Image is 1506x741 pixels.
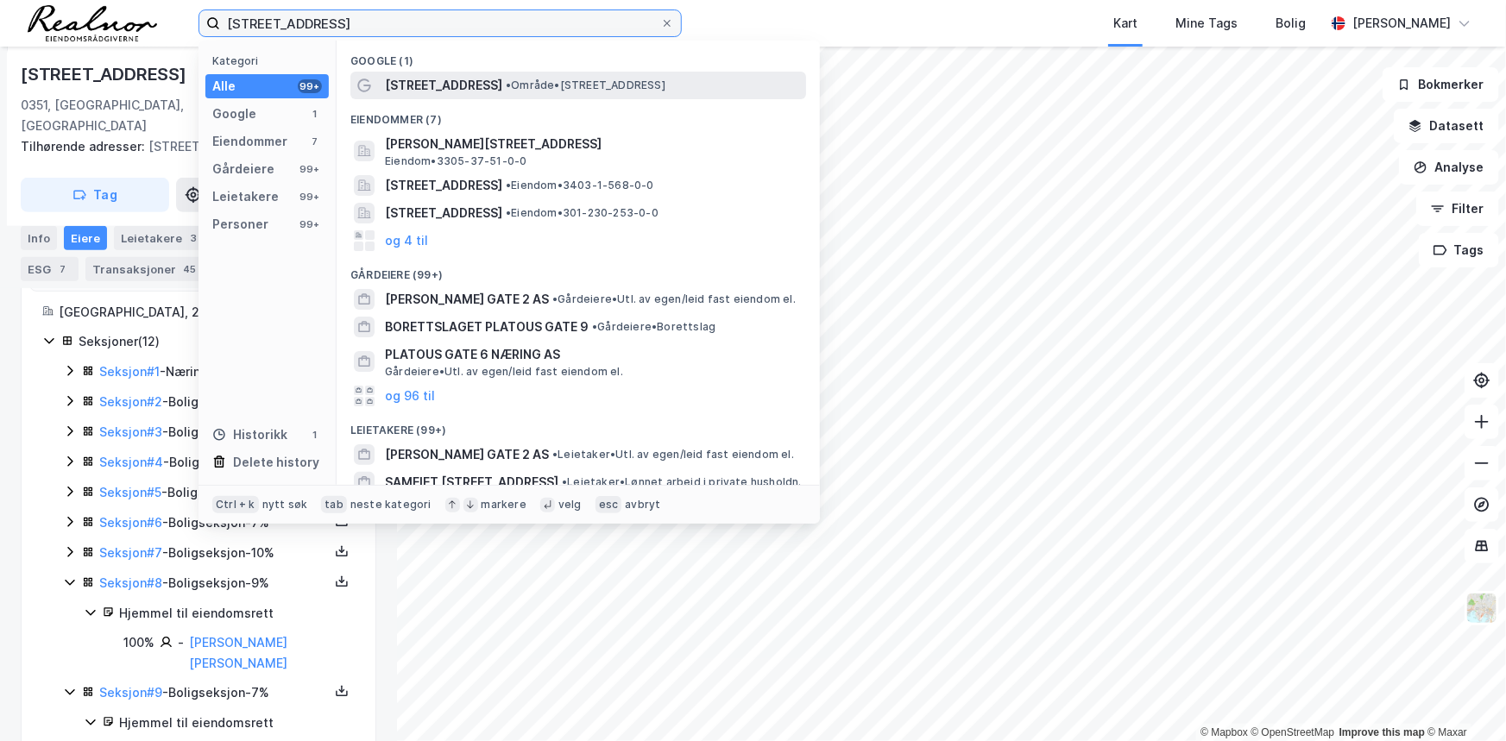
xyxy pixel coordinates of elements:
div: 7 [54,261,72,278]
input: Søk på adresse, matrikkel, gårdeiere, leietakere eller personer [220,10,660,36]
a: Seksjon#7 [99,545,162,560]
div: 99+ [298,217,322,231]
button: og 96 til [385,386,435,406]
div: Bolig [1276,13,1306,34]
div: 45 [180,261,199,278]
div: Hjemmel til eiendomsrett [119,603,355,624]
span: • [506,179,511,192]
span: Område • [STREET_ADDRESS] [506,78,665,92]
div: Gårdeiere [212,159,274,179]
span: Eiendom • 3403-1-568-0-0 [506,179,654,192]
div: Seksjoner ( 12 ) [79,331,355,352]
div: esc [595,496,622,513]
div: Mine Tags [1175,13,1238,34]
span: Gårdeiere • Utl. av egen/leid fast eiendom el. [552,292,796,306]
div: Ctrl + k [212,496,259,513]
div: - Boligseksjon - 10% [99,543,329,563]
span: PLATOUS GATE 6 NÆRING AS [385,344,799,365]
div: Gårdeiere (99+) [337,254,820,286]
div: 7 [308,135,322,148]
span: Eiendom • 301-230-253-0-0 [506,206,658,220]
div: [STREET_ADDRESS] [21,136,362,157]
span: • [592,320,597,333]
div: - Boligseksjon - 7% [99,422,329,443]
div: Alle [212,76,236,97]
div: Eiendommer [212,131,287,152]
div: [GEOGRAPHIC_DATA], 214/393 [59,302,355,323]
div: avbryt [625,498,660,512]
div: - Boligseksjon - 9% [99,573,329,593]
div: Hjemmel til eiendomsrett [119,713,355,733]
div: [STREET_ADDRESS] [21,60,190,88]
div: markere [482,498,526,512]
div: - Boligseksjon - 7% [99,682,329,703]
div: 99+ [298,190,322,204]
div: 99+ [298,79,322,93]
div: Google (1) [337,41,820,72]
span: [PERSON_NAME] GATE 2 AS [385,289,549,310]
span: Leietaker • Utl. av egen/leid fast eiendom el. [552,448,794,462]
button: Bokmerker [1383,67,1499,102]
a: Seksjon#2 [99,394,162,409]
button: Datasett [1394,109,1499,143]
div: Personer [212,214,268,235]
a: Seksjon#8 [99,575,162,590]
div: Leietakere [212,186,279,207]
span: • [506,206,511,219]
div: - [178,632,184,653]
span: [STREET_ADDRESS] [385,175,502,196]
div: - Boligseksjon - 10% [99,452,329,473]
div: - Næringsseksjon - 10% [99,361,329,382]
div: velg [558,498,582,512]
a: Improve this map [1339,726,1425,738]
span: Eiendom • 3305-37-51-0-0 [385,154,526,168]
a: [PERSON_NAME] [PERSON_NAME] [189,635,287,670]
div: Eiere [64,226,107,250]
div: 1 [308,428,322,442]
div: Kart [1113,13,1137,34]
button: Tags [1419,233,1499,267]
div: - Boligseksjon - 7% [99,512,329,533]
div: Eiendommer (7) [337,99,820,130]
img: realnor-logo.934646d98de889bb5806.png [28,5,157,41]
button: Analyse [1399,150,1499,185]
div: - Boligseksjon - 6% [99,392,329,412]
div: 3 [186,229,203,247]
span: Leietaker • Lønnet arbeid i private husholdn. [562,475,802,489]
div: Transaksjoner [85,257,206,281]
div: 100% [123,632,154,653]
div: - Boligseksjon - 9% [99,482,329,503]
div: tab [321,496,347,513]
a: Mapbox [1200,726,1248,738]
span: Tilhørende adresser: [21,139,148,154]
span: • [506,78,511,91]
a: Seksjon#9 [99,685,162,700]
a: Seksjon#6 [99,515,162,530]
div: Kategori [212,54,329,67]
span: [PERSON_NAME] GATE 2 AS [385,444,549,465]
div: Google [212,104,256,124]
span: [STREET_ADDRESS] [385,75,502,96]
span: • [562,475,567,488]
span: [PERSON_NAME][STREET_ADDRESS] [385,134,799,154]
button: Tag [21,178,169,212]
div: nytt søk [262,498,308,512]
button: og 4 til [385,230,428,251]
span: • [552,448,558,461]
a: OpenStreetMap [1251,726,1335,738]
div: Historikk [212,424,287,445]
a: Seksjon#1 [99,364,160,379]
div: ESG [21,257,79,281]
a: Seksjon#3 [99,424,162,439]
div: 1 [308,107,322,121]
div: 99+ [298,162,322,176]
div: Leietakere [114,226,210,250]
span: [STREET_ADDRESS] [385,203,502,223]
span: BORETTSLAGET PLATOUS GATE 9 [385,317,589,337]
span: • [552,292,558,305]
span: Gårdeiere • Utl. av egen/leid fast eiendom el. [385,365,623,379]
span: Gårdeiere • Borettslag [592,320,715,334]
a: Seksjon#4 [99,455,163,469]
div: Delete history [233,452,319,473]
div: neste kategori [350,498,432,512]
